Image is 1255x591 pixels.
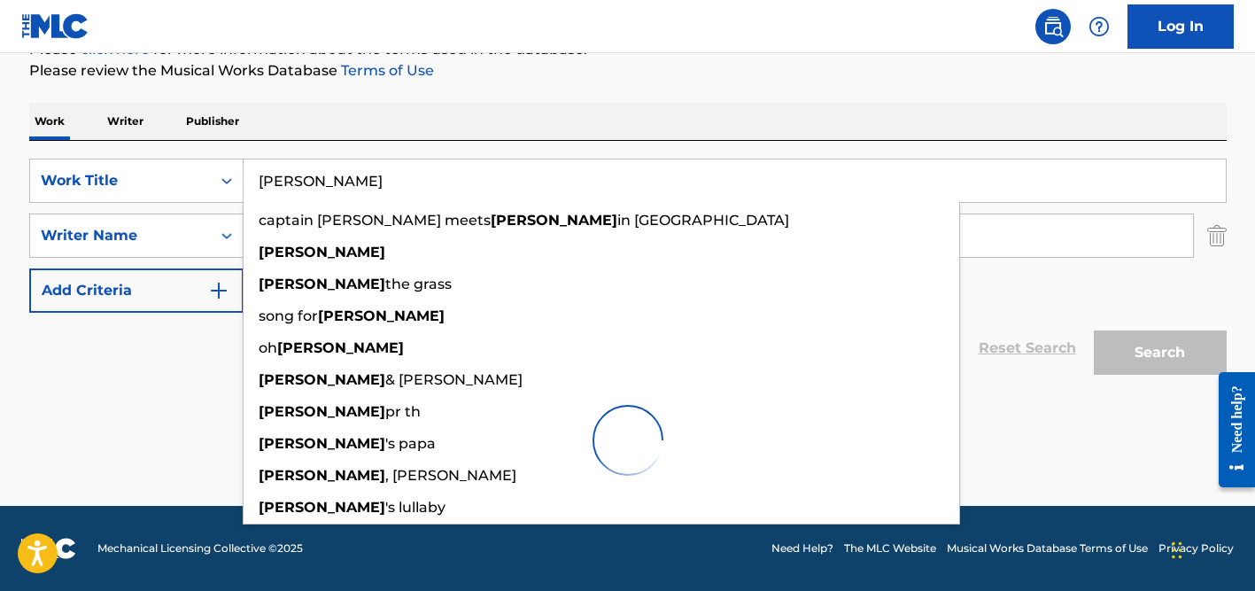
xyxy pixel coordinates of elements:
[259,371,385,388] strong: [PERSON_NAME]
[1166,506,1255,591] iframe: Chat Widget
[385,276,452,292] span: the grass
[259,307,318,324] span: song for
[337,62,434,79] a: Terms of Use
[1035,9,1071,44] a: Public Search
[1158,540,1234,556] a: Privacy Policy
[29,268,244,313] button: Add Criteria
[385,499,445,516] span: 's lullaby
[1081,9,1117,44] div: Help
[385,371,523,388] span: & [PERSON_NAME]
[21,13,89,39] img: MLC Logo
[181,103,244,140] p: Publisher
[617,212,789,229] span: in [GEOGRAPHIC_DATA]
[41,170,200,191] div: Work Title
[259,212,491,229] span: captain [PERSON_NAME] meets
[29,60,1227,82] p: Please review the Musical Works Database
[1172,524,1182,577] div: Drag
[277,339,404,356] strong: [PERSON_NAME]
[102,103,149,140] p: Writer
[491,212,617,229] strong: [PERSON_NAME]
[844,540,936,556] a: The MLC Website
[259,499,385,516] strong: [PERSON_NAME]
[21,538,76,559] img: logo
[259,276,385,292] strong: [PERSON_NAME]
[947,540,1148,556] a: Musical Works Database Terms of Use
[1042,16,1064,37] img: search
[1205,358,1255,501] iframe: Resource Center
[318,307,445,324] strong: [PERSON_NAME]
[771,540,833,556] a: Need Help?
[29,159,1227,384] form: Search Form
[1207,214,1227,258] img: Delete Criterion
[259,244,385,261] strong: [PERSON_NAME]
[1127,4,1234,49] a: Log In
[259,339,277,356] span: oh
[29,103,70,140] p: Work
[208,280,229,301] img: 9d2ae6d4665cec9f34b9.svg
[41,225,200,246] div: Writer Name
[1088,16,1110,37] img: help
[97,540,303,556] span: Mechanical Licensing Collective © 2025
[578,391,677,489] img: preloader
